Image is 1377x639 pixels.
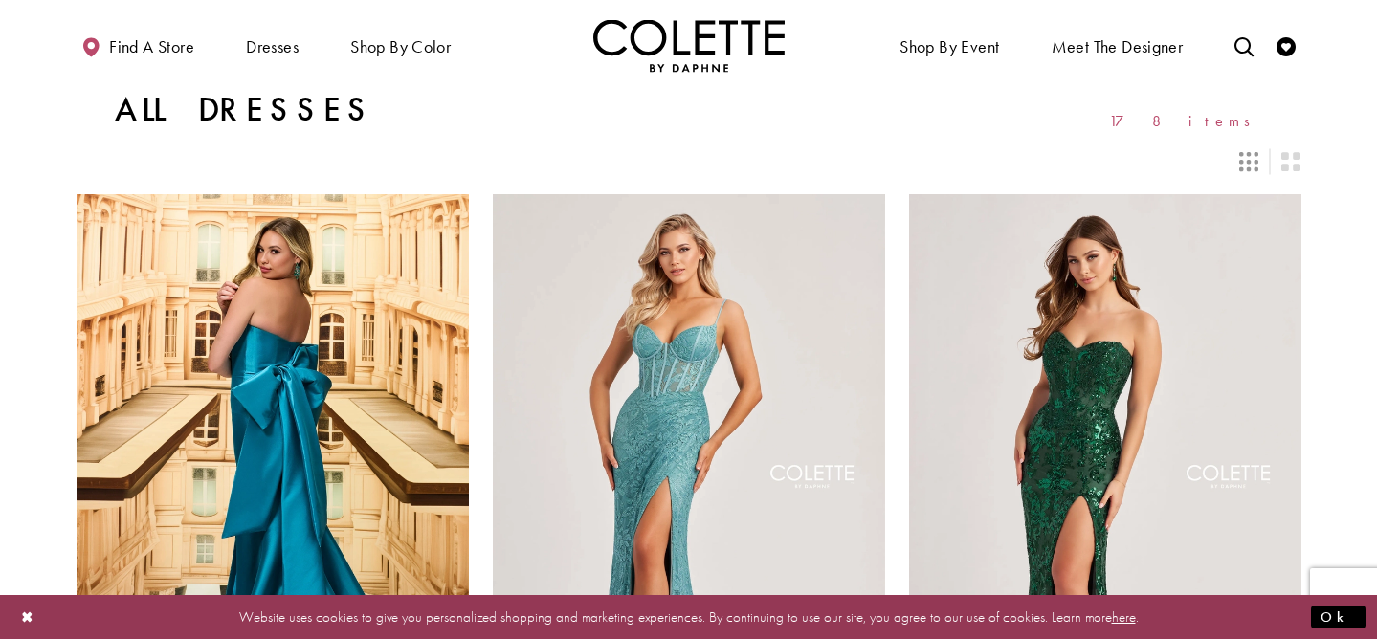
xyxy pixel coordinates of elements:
[65,141,1313,183] div: Layout Controls
[593,19,785,72] a: Visit Home Page
[345,19,455,72] span: Shop by color
[1109,113,1263,129] span: 178 items
[1281,152,1300,171] span: Switch layout to 2 columns
[138,604,1239,629] p: Website uses cookies to give you personalized shopping and marketing experiences. By continuing t...
[77,19,199,72] a: Find a store
[241,19,303,72] span: Dresses
[115,91,374,129] h1: All Dresses
[1052,37,1184,56] span: Meet the designer
[899,37,999,56] span: Shop By Event
[246,37,299,56] span: Dresses
[1239,152,1258,171] span: Switch layout to 3 columns
[1047,19,1188,72] a: Meet the designer
[11,600,44,633] button: Close Dialog
[1230,19,1258,72] a: Toggle search
[1112,606,1136,626] a: here
[350,37,451,56] span: Shop by color
[109,37,194,56] span: Find a store
[1272,19,1300,72] a: Check Wishlist
[593,19,785,72] img: Colette by Daphne
[1311,605,1366,628] button: Submit Dialog
[895,19,1004,72] span: Shop By Event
